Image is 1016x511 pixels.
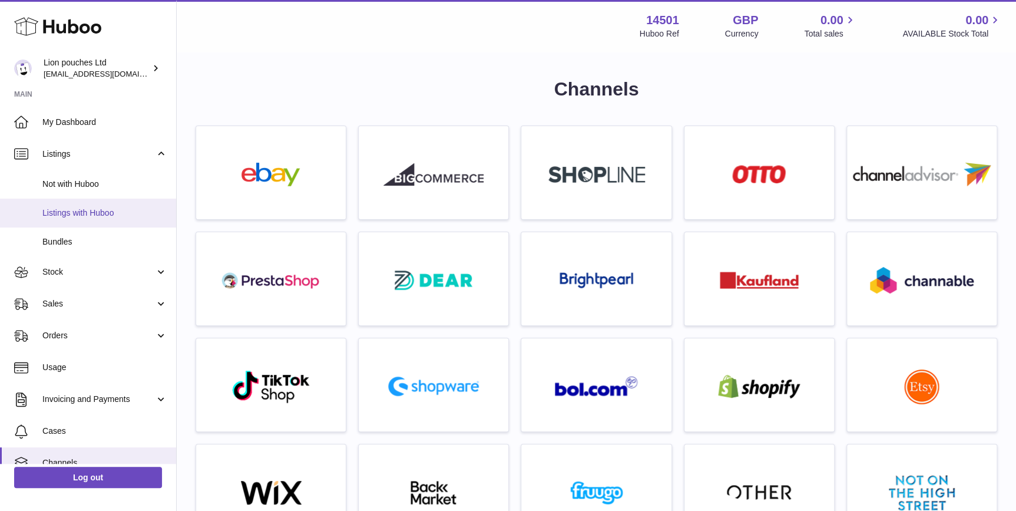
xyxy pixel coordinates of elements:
a: roseta-channable [853,238,991,319]
a: roseta-etsy [853,344,991,426]
img: backmarket [383,481,484,505]
a: roseta-otto [690,132,828,213]
img: fruugo [547,481,647,505]
h1: Channels [196,77,997,102]
img: roseta-bol [555,376,638,397]
img: roseta-shopware [383,372,484,401]
img: roseta-bigcommerce [383,163,484,186]
span: Invoicing and Payments [42,394,155,405]
span: Total sales [804,28,856,39]
img: roseta-etsy [904,369,939,404]
img: roseta-kaufland [720,272,799,289]
span: Cases [42,426,167,437]
a: roseta-brightpearl [527,238,665,319]
a: roseta-prestashop [202,238,340,319]
div: Currency [725,28,759,39]
img: notonthehighstreet [889,475,955,510]
img: roseta-prestashop [221,269,321,292]
strong: GBP [733,12,758,28]
span: Bundles [42,236,167,248]
img: roseta-channable [870,267,974,294]
img: roseta-brightpearl [560,272,633,289]
a: roseta-shopline [527,132,665,213]
img: other [727,484,792,502]
span: My Dashboard [42,117,167,128]
a: Log out [14,467,162,488]
div: Lion pouches Ltd [44,57,150,80]
img: roseta-tiktokshop [231,370,311,404]
span: Stock [42,266,155,278]
span: Not with Huboo [42,179,167,190]
img: roseta-otto [732,165,786,183]
strong: 14501 [646,12,679,28]
span: AVAILABLE Stock Total [902,28,1002,39]
a: roseta-dear [365,238,502,319]
a: 0.00 Total sales [804,12,856,39]
span: Listings [42,149,155,160]
span: [EMAIL_ADDRESS][DOMAIN_NAME] [44,69,173,78]
span: Usage [42,362,167,373]
img: shopify [709,375,809,398]
a: roseta-channel-advisor [853,132,991,213]
img: wix [221,481,321,505]
img: ebay [221,163,321,186]
img: roseta-channel-advisor [853,163,991,186]
span: Sales [42,298,155,309]
span: Listings with Huboo [42,207,167,219]
a: ebay [202,132,340,213]
div: Huboo Ref [640,28,679,39]
span: 0.00 [820,12,843,28]
a: roseta-shopware [365,344,502,426]
img: roseta-dear [391,267,476,294]
span: Channels [42,457,167,469]
span: Orders [42,330,155,341]
img: internalAdmin-14501@internal.huboo.com [14,60,32,77]
span: 0.00 [965,12,988,28]
a: 0.00 AVAILABLE Stock Total [902,12,1002,39]
a: roseta-kaufland [690,238,828,319]
a: roseta-bol [527,344,665,426]
a: roseta-bigcommerce [365,132,502,213]
a: shopify [690,344,828,426]
a: roseta-tiktokshop [202,344,340,426]
img: roseta-shopline [548,166,645,183]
